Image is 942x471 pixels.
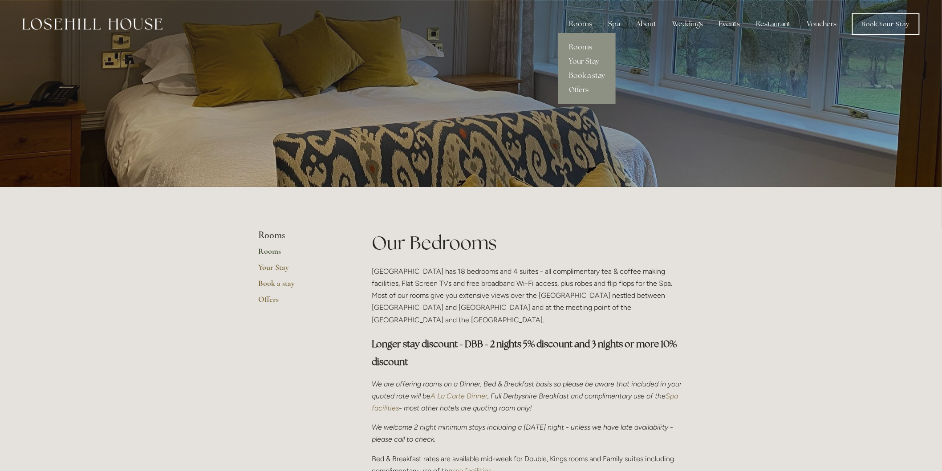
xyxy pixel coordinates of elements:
[372,230,684,256] h1: Our Bedrooms
[665,15,710,33] div: Weddings
[558,83,616,97] a: Offers
[399,404,532,412] em: - most other hotels are quoting room only!
[258,262,343,278] a: Your Stay
[258,278,343,294] a: Book a stay
[258,294,343,310] a: Offers
[558,69,616,83] a: Book a stay
[800,15,844,33] a: Vouchers
[430,392,487,400] a: A La Carte Dinner
[558,40,616,54] a: Rooms
[629,15,663,33] div: About
[749,15,798,33] div: Restaurant
[712,15,747,33] div: Events
[372,380,683,400] em: We are offering rooms on a Dinner, Bed & Breakfast basis so please be aware that included in your...
[22,18,162,30] img: Losehill House
[562,15,599,33] div: Rooms
[601,15,627,33] div: Spa
[372,265,684,326] p: [GEOGRAPHIC_DATA] has 18 bedrooms and 4 suites - all complimentary tea & coffee making facilities...
[258,230,343,241] li: Rooms
[558,54,616,69] a: Your Stay
[372,338,678,368] strong: Longer stay discount - DBB - 2 nights 5% discount and 3 nights or more 10% discount
[258,246,343,262] a: Rooms
[852,13,920,35] a: Book Your Stay
[372,423,675,443] em: We welcome 2 night minimum stays including a [DATE] night - unless we have late availability - pl...
[487,392,666,400] em: , Full Derbyshire Breakfast and complimentary use of the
